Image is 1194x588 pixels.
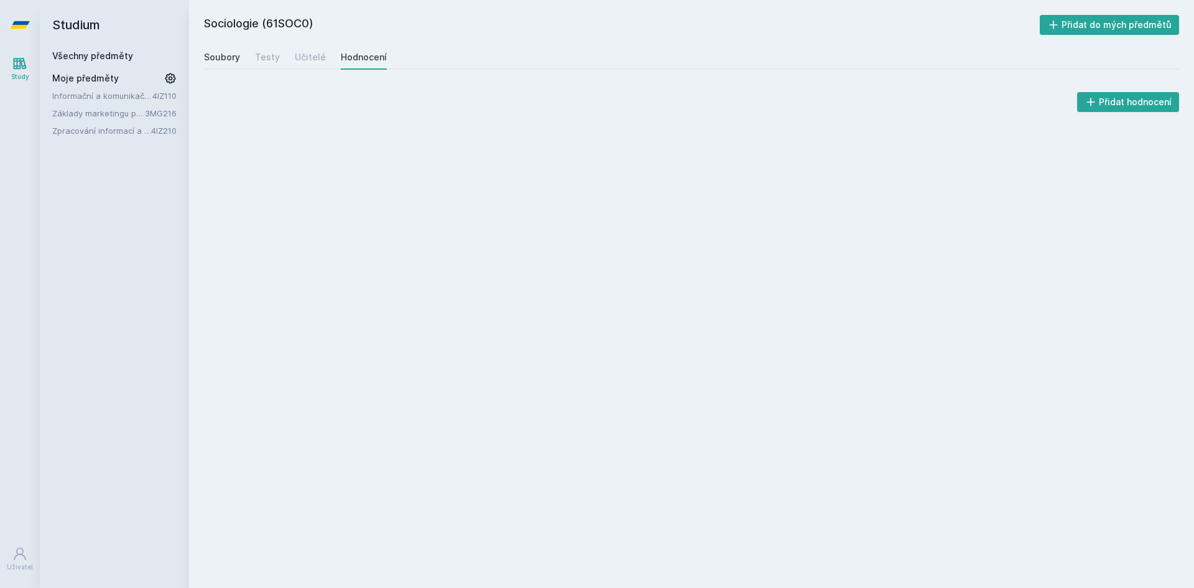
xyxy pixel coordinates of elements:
[52,72,119,85] span: Moje předměty
[52,90,152,102] a: Informační a komunikační technologie
[255,51,280,63] div: Testy
[7,562,33,572] div: Uživatel
[52,107,145,119] a: Základy marketingu pro informatiky a statistiky
[52,50,133,61] a: Všechny předměty
[1040,15,1180,35] button: Přidat do mých předmětů
[1077,92,1180,112] button: Přidat hodnocení
[255,45,280,70] a: Testy
[204,15,1040,35] h2: Sociologie (61SOC0)
[152,91,177,101] a: 4IZ110
[151,126,177,136] a: 4IZ210
[2,50,37,88] a: Study
[2,540,37,578] a: Uživatel
[295,51,326,63] div: Učitelé
[11,72,29,82] div: Study
[341,45,387,70] a: Hodnocení
[145,108,177,118] a: 3MG216
[52,124,151,137] a: Zpracování informací a znalostí
[204,45,240,70] a: Soubory
[295,45,326,70] a: Učitelé
[341,51,387,63] div: Hodnocení
[204,51,240,63] div: Soubory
